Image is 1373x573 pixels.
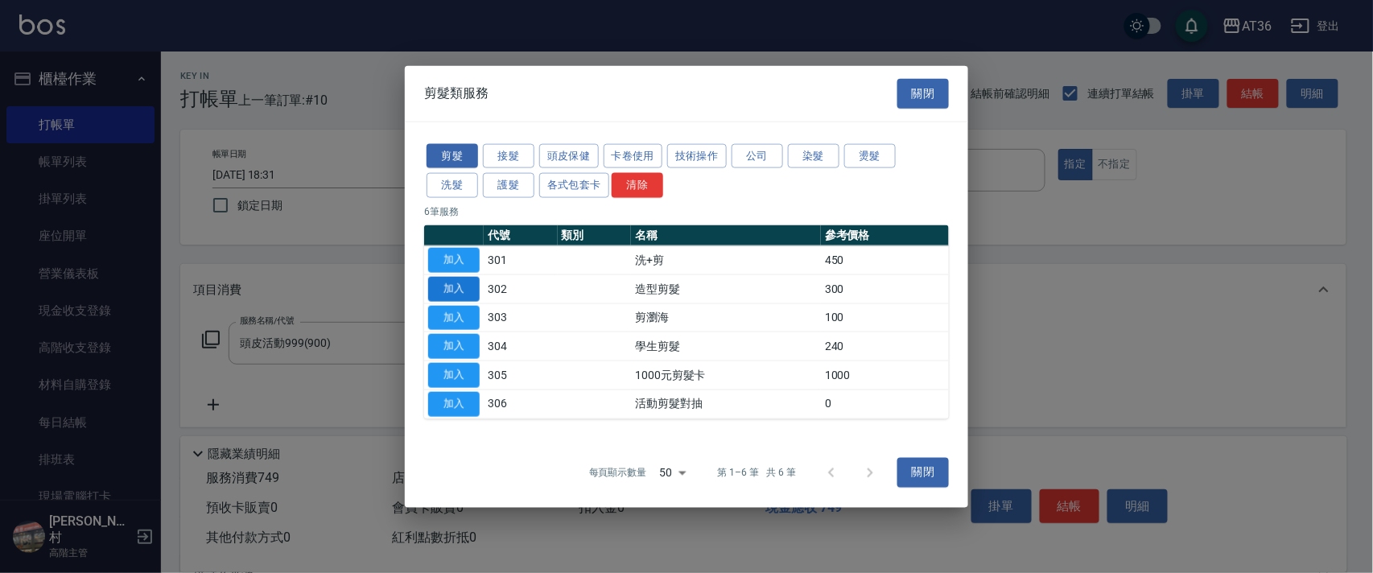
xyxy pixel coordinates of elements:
button: 剪髮 [427,143,478,168]
td: 300 [821,274,949,303]
button: 加入 [428,391,480,416]
td: 305 [484,361,558,390]
td: 學生剪髮 [631,332,821,361]
button: 清除 [612,173,663,198]
button: 加入 [428,305,480,330]
td: 306 [484,390,558,418]
button: 護髮 [483,173,534,198]
button: 染髮 [788,143,839,168]
td: 100 [821,303,949,332]
p: 每頁顯示數量 [589,465,647,480]
td: 剪瀏海 [631,303,821,332]
span: 剪髮類服務 [424,85,489,101]
button: 公司 [732,143,783,168]
p: 第 1–6 筆 共 6 筆 [718,465,796,480]
button: 燙髮 [844,143,896,168]
div: 50 [654,451,692,494]
td: 304 [484,332,558,361]
th: 類別 [558,225,632,246]
button: 關閉 [897,458,949,488]
td: 301 [484,245,558,274]
button: 加入 [428,363,480,388]
button: 技術操作 [667,143,727,168]
button: 洗髮 [427,173,478,198]
button: 頭皮保健 [539,143,599,168]
th: 名稱 [631,225,821,246]
button: 加入 [428,276,480,301]
td: 1000元剪髮卡 [631,361,821,390]
td: 240 [821,332,949,361]
th: 參考價格 [821,225,949,246]
td: 0 [821,390,949,418]
td: 303 [484,303,558,332]
button: 各式包套卡 [539,173,609,198]
td: 活動剪髮對抽 [631,390,821,418]
td: 1000 [821,361,949,390]
button: 加入 [428,248,480,273]
p: 6 筆服務 [424,204,949,219]
td: 洗+剪 [631,245,821,274]
button: 加入 [428,334,480,359]
td: 450 [821,245,949,274]
td: 造型剪髮 [631,274,821,303]
button: 關閉 [897,79,949,109]
td: 302 [484,274,558,303]
button: 接髮 [483,143,534,168]
button: 卡卷使用 [604,143,663,168]
th: 代號 [484,225,558,246]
